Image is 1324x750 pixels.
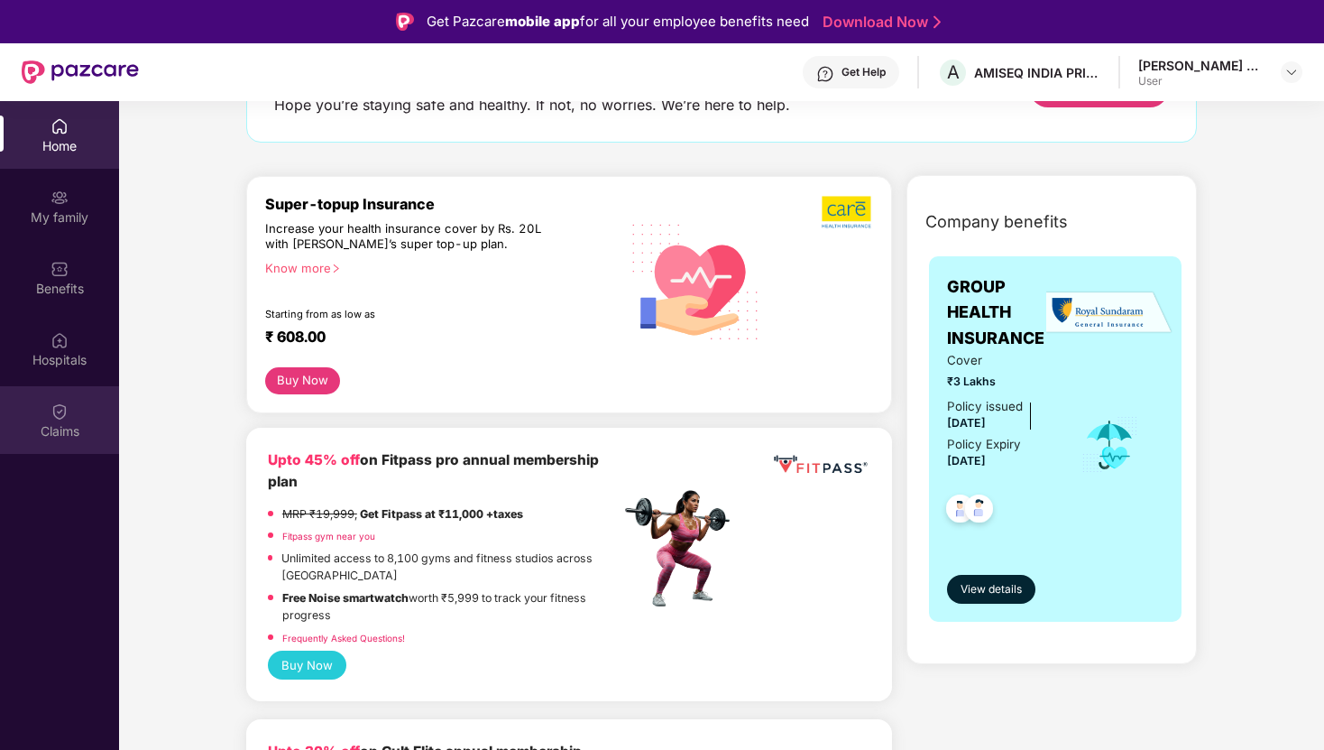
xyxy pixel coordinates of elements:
img: svg+xml;base64,PHN2ZyBpZD0iSGVscC0zMngzMiIgeG1sbnM9Imh0dHA6Ly93d3cudzMub3JnLzIwMDAvc3ZnIiB3aWR0aD... [816,65,834,83]
img: fppp.png [770,449,870,481]
p: worth ₹5,999 to track your fitness progress [282,589,620,625]
div: Policy Expiry [947,435,1021,454]
a: Download Now [823,13,935,32]
span: A [947,61,960,83]
div: [PERSON_NAME] D U [1138,57,1264,74]
div: Know more [265,261,609,273]
div: Get Help [841,65,886,79]
img: svg+xml;base64,PHN2ZyBpZD0iSG9zcGl0YWxzIiB4bWxucz0iaHR0cDovL3d3dy53My5vcmcvMjAwMC9zdmciIHdpZHRoPS... [51,331,69,349]
span: Company benefits [925,209,1068,235]
button: View details [947,575,1035,604]
img: svg+xml;base64,PHN2ZyBpZD0iQmVuZWZpdHMiIHhtbG5zPSJodHRwOi8vd3d3LnczLm9yZy8yMDAwL3N2ZyIgd2lkdGg9Ij... [51,260,69,278]
span: Cover [947,351,1055,370]
button: Buy Now [265,367,340,394]
img: icon [1080,415,1139,475]
p: Unlimited access to 8,100 gyms and fitness studios across [GEOGRAPHIC_DATA] [281,550,620,585]
div: User [1138,74,1264,88]
div: AMISEQ INDIA PRIVATE LIMITED [974,64,1100,81]
img: New Pazcare Logo [22,60,139,84]
img: b5dec4f62d2307b9de63beb79f102df3.png [822,195,873,229]
b: on Fitpass pro annual membership plan [268,451,599,490]
button: Buy Now [268,651,346,679]
span: [DATE] [947,416,986,430]
img: Stroke [933,13,941,32]
b: Upto 45% off [268,451,360,468]
img: fpp.png [620,486,746,612]
div: Hope you’re staying safe and healthy. If not, no worries. We’re here to help. [274,96,790,115]
strong: Free Noise smartwatch [282,591,409,605]
img: svg+xml;base64,PHN2ZyB4bWxucz0iaHR0cDovL3d3dy53My5vcmcvMjAwMC9zdmciIHdpZHRoPSI0OC45NDMiIGhlaWdodD... [957,489,1001,533]
span: [DATE] [947,454,986,468]
img: Logo [396,13,414,31]
del: MRP ₹19,999, [282,507,357,521]
span: View details [961,581,1022,598]
img: svg+xml;base64,PHN2ZyBpZD0iRHJvcGRvd24tMzJ4MzIiIHhtbG5zPSJodHRwOi8vd3d3LnczLm9yZy8yMDAwL3N2ZyIgd2... [1284,65,1299,79]
img: svg+xml;base64,PHN2ZyBpZD0iSG9tZSIgeG1sbnM9Imh0dHA6Ly93d3cudzMub3JnLzIwMDAvc3ZnIiB3aWR0aD0iMjAiIG... [51,117,69,135]
a: Frequently Asked Questions! [282,633,405,644]
div: ₹ 608.00 [265,328,602,349]
span: ₹3 Lakhs [947,373,1055,390]
div: Get Pazcare for all your employee benefits need [427,11,809,32]
div: Policy issued [947,397,1023,416]
div: Super-topup Insurance [265,195,620,213]
span: right [331,264,341,273]
strong: mobile app [505,13,580,30]
img: insurerLogo [1046,291,1172,335]
div: Starting from as low as [265,308,543,320]
strong: Get Fitpass at ₹11,000 +taxes [360,507,523,521]
a: Fitpass gym near you [282,531,375,542]
img: svg+xml;base64,PHN2ZyB4bWxucz0iaHR0cDovL3d3dy53My5vcmcvMjAwMC9zdmciIHdpZHRoPSI0OC45NDMiIGhlaWdodD... [938,489,982,533]
img: svg+xml;base64,PHN2ZyBpZD0iQ2xhaW0iIHhtbG5zPSJodHRwOi8vd3d3LnczLm9yZy8yMDAwL3N2ZyIgd2lkdGg9IjIwIi... [51,403,69,421]
img: svg+xml;base64,PHN2ZyB4bWxucz0iaHR0cDovL3d3dy53My5vcmcvMjAwMC9zdmciIHhtbG5zOnhsaW5rPSJodHRwOi8vd3... [620,203,772,357]
span: GROUP HEALTH INSURANCE [947,274,1055,351]
div: Increase your health insurance cover by Rs. 20L with [PERSON_NAME]’s super top-up plan. [265,221,542,253]
img: svg+xml;base64,PHN2ZyB3aWR0aD0iMjAiIGhlaWdodD0iMjAiIHZpZXdCb3g9IjAgMCAyMCAyMCIgZmlsbD0ibm9uZSIgeG... [51,189,69,207]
